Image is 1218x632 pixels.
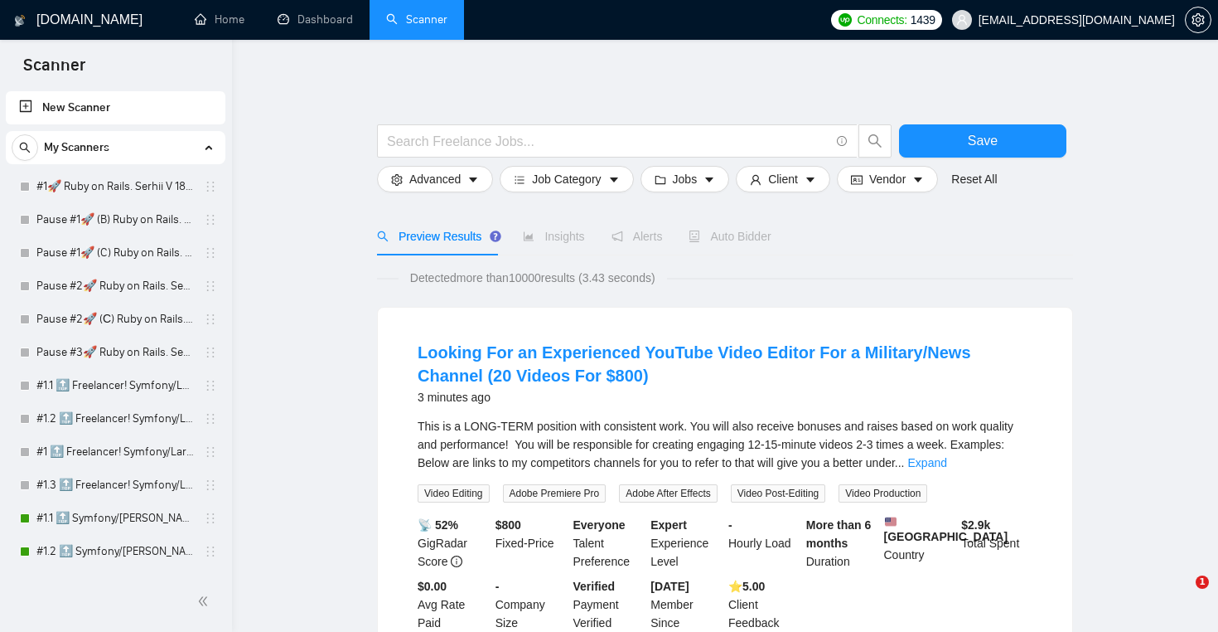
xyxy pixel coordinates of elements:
[611,231,623,242] span: notification
[467,173,479,185] span: caret-down
[204,412,217,425] span: holder
[36,568,194,601] a: #1 🔝 Symfony/[PERSON_NAME] (Viktoriia)
[44,131,109,164] span: My Scanners
[689,231,700,242] span: robot
[418,343,971,385] a: Looking For an Experienced YouTube Video Editor For a Military/News Channel (20 Videos For $800)
[885,516,897,527] img: 🇺🇸
[725,577,803,632] div: Client Feedback
[14,7,26,34] img: logo
[647,516,725,571] div: Experience Level
[36,369,194,402] a: #1.1 🔝 Freelancer! Symfony/Laravel [PERSON_NAME] 15/03 CoverLetter changed
[851,173,863,185] span: idcard
[414,516,492,571] div: GigRadar Score
[869,170,906,188] span: Vendor
[611,230,663,243] span: Alerts
[204,445,217,459] span: holder
[36,203,194,236] a: Pause #1🚀 (B) Ruby on Rails. Serhii V 18/03
[895,456,905,469] span: ...
[377,230,496,243] span: Preview Results
[418,518,458,532] b: 📡 52%
[768,170,798,188] span: Client
[884,516,1008,543] b: [GEOGRAPHIC_DATA]
[386,12,447,27] a: searchScanner
[837,166,938,192] button: idcardVendorcaret-down
[728,580,765,593] b: ⭐️ 5.00
[1185,7,1211,33] button: setting
[414,577,492,632] div: Avg Rate Paid
[806,518,872,550] b: More than 6 months
[640,166,730,192] button: folderJobscaret-down
[1186,13,1211,27] span: setting
[36,270,194,303] a: Pause #2🚀 Ruby on Rails. Serhii V 18/03
[418,417,1032,472] div: This is a LONG-TERM position with consistent work. You will also receive bonuses and raises based...
[36,469,194,502] a: #1.3 🔝 Freelancer! Symfony/Laravel [PERSON_NAME] 15/03 CoverLetter changed
[10,53,99,88] span: Scanner
[488,229,503,244] div: Tooltip anchor
[500,166,633,192] button: barsJob Categorycaret-down
[12,134,38,161] button: search
[703,173,715,185] span: caret-down
[19,91,212,124] a: New Scanner
[204,313,217,326] span: holder
[204,280,217,293] span: holder
[951,170,997,188] a: Reset All
[899,124,1066,158] button: Save
[736,166,830,192] button: userClientcaret-down
[881,516,959,571] div: Country
[418,387,1032,407] div: 3 minutes ago
[803,516,881,571] div: Duration
[837,136,848,147] span: info-circle
[495,518,521,532] b: $ 800
[608,173,620,185] span: caret-down
[570,577,648,632] div: Payment Verified
[204,379,217,392] span: holder
[911,11,935,29] span: 1439
[750,173,761,185] span: user
[418,484,490,503] span: Video Editing
[36,303,194,336] a: Pause #2🚀 (С) Ruby on Rails. Serhii V 18/03
[912,173,924,185] span: caret-down
[968,130,998,151] span: Save
[204,180,217,193] span: holder
[399,269,667,287] span: Detected more than 10000 results (3.43 seconds)
[36,336,194,369] a: Pause #3🚀 Ruby on Rails. Serhii V 18/03
[204,213,217,226] span: holder
[197,593,214,610] span: double-left
[36,236,194,270] a: Pause #1🚀 (C) Ruby on Rails. Serhii V 18/03
[858,124,892,158] button: search
[391,173,403,185] span: setting
[523,230,584,243] span: Insights
[514,173,525,185] span: bars
[377,166,493,192] button: settingAdvancedcaret-down
[503,484,607,503] span: Adobe Premiere Pro
[655,173,666,185] span: folder
[451,556,462,567] span: info-circle
[689,230,771,243] span: Auto Bidder
[1185,13,1211,27] a: setting
[647,577,725,632] div: Member Since
[1196,576,1209,589] span: 1
[492,516,570,571] div: Fixed-Price
[36,402,194,435] a: #1.2 🔝 Freelancer! Symfony/Laravel [PERSON_NAME] 15/03 CoverLetter changed
[204,545,217,558] span: holder
[36,502,194,535] a: #1.1 🔝 Symfony/[PERSON_NAME] (Viktoriia)
[377,231,389,242] span: search
[532,170,601,188] span: Job Category
[204,479,217,492] span: holder
[961,518,990,532] b: $ 2.9k
[725,516,803,571] div: Hourly Load
[573,518,626,532] b: Everyone
[573,580,616,593] b: Verified
[204,346,217,359] span: holder
[857,11,906,29] span: Connects:
[409,170,461,188] span: Advanced
[839,484,927,503] span: Video Production
[418,580,447,593] b: $0.00
[673,170,698,188] span: Jobs
[12,142,37,153] span: search
[36,170,194,203] a: #1🚀 Ruby on Rails. Serhii V 18/03
[958,516,1036,571] div: Total Spent
[956,14,968,26] span: user
[728,518,732,532] b: -
[650,518,687,532] b: Expert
